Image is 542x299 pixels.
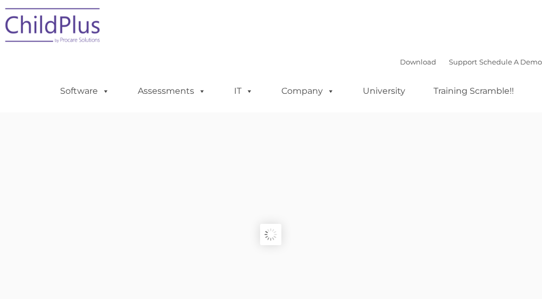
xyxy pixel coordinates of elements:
a: Download [400,58,436,66]
a: Support [449,58,477,66]
a: Training Scramble!! [423,80,524,102]
font: | [400,58,542,66]
a: Assessments [127,80,216,102]
a: University [352,80,416,102]
a: Schedule A Demo [479,58,542,66]
a: IT [223,80,264,102]
a: Software [49,80,120,102]
a: Company [271,80,345,102]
